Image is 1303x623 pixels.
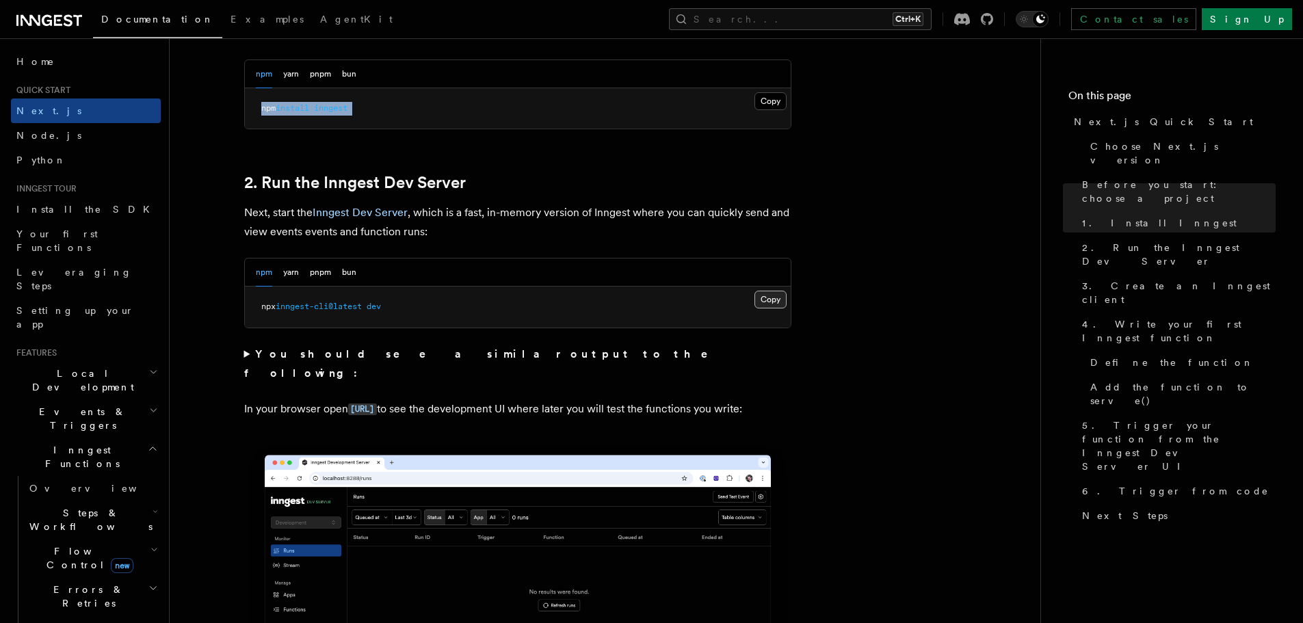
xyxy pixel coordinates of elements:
a: [URL] [348,402,377,415]
span: Local Development [11,367,149,394]
span: Overview [29,483,170,494]
a: Next Steps [1077,503,1276,528]
span: inngest [314,103,347,113]
a: 4. Write your first Inngest function [1077,312,1276,350]
span: npx [261,302,276,311]
span: Quick start [11,85,70,96]
span: Next.js Quick Start [1074,115,1253,129]
code: [URL] [348,403,377,415]
span: Add the function to serve() [1090,380,1276,408]
a: Define the function [1085,350,1276,375]
button: Copy [754,92,787,110]
button: bun [342,60,356,88]
p: In your browser open to see the development UI where later you will test the functions you write: [244,399,791,419]
span: Next.js [16,105,81,116]
span: Install the SDK [16,204,158,215]
button: pnpm [310,60,331,88]
a: Documentation [93,4,222,38]
span: 3. Create an Inngest client [1082,279,1276,306]
a: Choose Next.js version [1085,134,1276,172]
span: inngest-cli@latest [276,302,362,311]
span: Errors & Retries [24,583,148,610]
a: Your first Functions [11,222,161,260]
a: Python [11,148,161,172]
button: yarn [283,60,299,88]
strong: You should see a similar output to the following: [244,347,728,380]
a: 6. Trigger from code [1077,479,1276,503]
span: Inngest tour [11,183,77,194]
span: Define the function [1090,356,1254,369]
a: Setting up your app [11,298,161,336]
span: Your first Functions [16,228,98,253]
span: install [276,103,309,113]
a: AgentKit [312,4,401,37]
button: Inngest Functions [11,438,161,476]
a: Home [11,49,161,74]
h4: On this page [1068,88,1276,109]
a: Overview [24,476,161,501]
span: Leveraging Steps [16,267,132,291]
a: Node.js [11,123,161,148]
button: Local Development [11,361,161,399]
button: pnpm [310,259,331,287]
span: 5. Trigger your function from the Inngest Dev Server UI [1082,419,1276,473]
span: Events & Triggers [11,405,149,432]
span: new [111,558,133,573]
a: Add the function to serve() [1085,375,1276,413]
span: Python [16,155,66,165]
button: Errors & Retries [24,577,161,615]
span: 6. Trigger from code [1082,484,1269,498]
a: 3. Create an Inngest client [1077,274,1276,312]
span: AgentKit [320,14,393,25]
span: Choose Next.js version [1090,140,1276,167]
a: Sign Up [1202,8,1292,30]
a: Inngest Dev Server [313,206,408,219]
button: Search...Ctrl+K [669,8,932,30]
a: 2. Run the Inngest Dev Server [244,173,466,192]
span: 4. Write your first Inngest function [1082,317,1276,345]
summary: You should see a similar output to the following: [244,345,791,383]
span: Examples [231,14,304,25]
a: Install the SDK [11,197,161,222]
button: Events & Triggers [11,399,161,438]
button: npm [256,259,272,287]
button: npm [256,60,272,88]
button: Flow Controlnew [24,539,161,577]
button: Copy [754,291,787,308]
p: Next, start the , which is a fast, in-memory version of Inngest where you can quickly send and vi... [244,203,791,241]
kbd: Ctrl+K [893,12,923,26]
span: 1. Install Inngest [1082,216,1237,230]
a: 1. Install Inngest [1077,211,1276,235]
a: Next.js [11,98,161,123]
span: dev [367,302,381,311]
span: Features [11,347,57,358]
span: npm [261,103,276,113]
button: Steps & Workflows [24,501,161,539]
button: bun [342,259,356,287]
span: Next Steps [1082,509,1168,522]
span: 2. Run the Inngest Dev Server [1082,241,1276,268]
span: Steps & Workflows [24,506,153,533]
a: 5. Trigger your function from the Inngest Dev Server UI [1077,413,1276,479]
button: Toggle dark mode [1016,11,1049,27]
a: Leveraging Steps [11,260,161,298]
a: 2. Run the Inngest Dev Server [1077,235,1276,274]
span: Setting up your app [16,305,134,330]
span: Node.js [16,130,81,141]
span: Documentation [101,14,214,25]
span: Flow Control [24,544,150,572]
a: Next.js Quick Start [1068,109,1276,134]
a: Before you start: choose a project [1077,172,1276,211]
span: Before you start: choose a project [1082,178,1276,205]
span: Inngest Functions [11,443,148,470]
span: Home [16,55,55,68]
button: yarn [283,259,299,287]
a: Examples [222,4,312,37]
a: Contact sales [1071,8,1196,30]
